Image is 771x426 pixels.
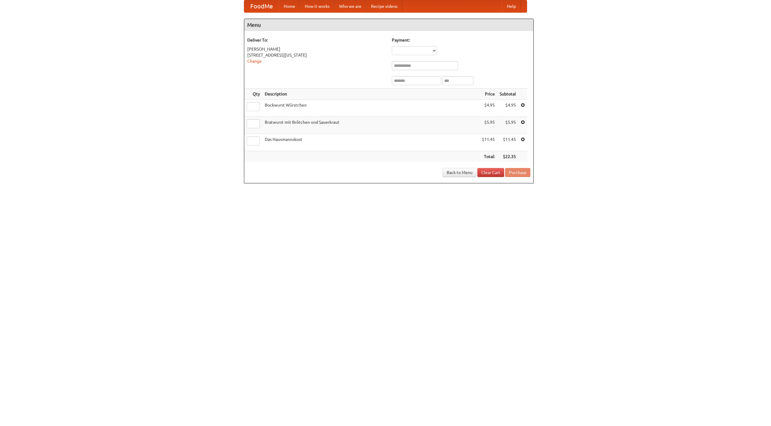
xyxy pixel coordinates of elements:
[443,168,476,177] a: Back to Menu
[247,37,386,43] h5: Deliver To:
[502,0,521,12] a: Help
[479,151,497,162] th: Total:
[262,117,479,134] td: Bratwurst mit Brötchen und Sauerkraut
[247,46,386,52] div: [PERSON_NAME]
[334,0,366,12] a: Who we are
[497,134,518,151] td: $11.45
[244,19,533,31] h4: Menu
[497,151,518,162] th: $22.35
[479,89,497,100] th: Price
[497,100,518,117] td: $4.95
[244,0,279,12] a: FoodMe
[262,100,479,117] td: Bockwurst Würstchen
[247,59,262,64] a: Change
[497,89,518,100] th: Subtotal
[477,168,504,177] a: Clear Cart
[479,134,497,151] td: $11.45
[479,100,497,117] td: $4.95
[262,134,479,151] td: Das Hausmannskost
[247,52,386,58] div: [STREET_ADDRESS][US_STATE]
[262,89,479,100] th: Description
[497,117,518,134] td: $5.95
[479,117,497,134] td: $5.95
[279,0,300,12] a: Home
[366,0,402,12] a: Recipe videos
[505,168,530,177] button: Purchase
[300,0,334,12] a: How it works
[244,89,262,100] th: Qty
[392,37,530,43] h5: Payment:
